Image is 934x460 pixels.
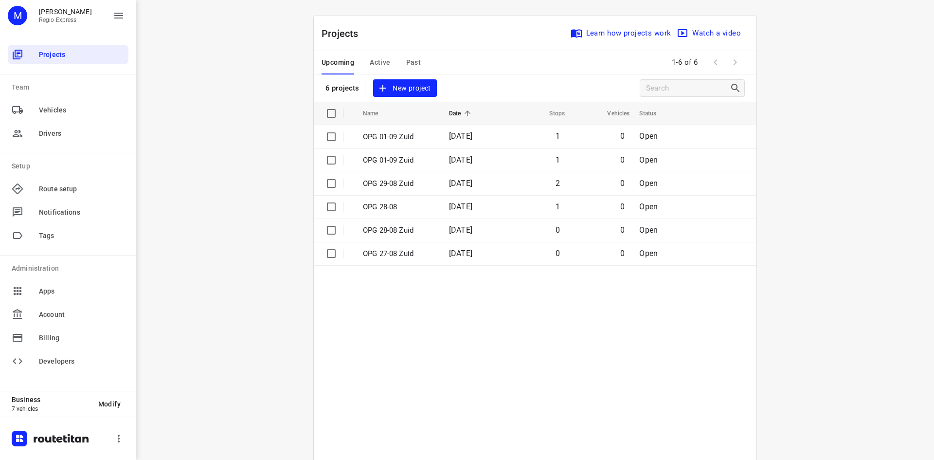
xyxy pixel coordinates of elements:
[363,108,391,119] span: Name
[39,310,125,320] span: Account
[12,161,128,171] p: Setup
[39,129,125,139] span: Drivers
[39,8,92,16] p: Max Bisseling
[12,405,90,412] p: 7 vehicles
[325,84,359,92] p: 6 projects
[8,281,128,301] div: Apps
[39,231,125,241] span: Tags
[620,179,625,188] span: 0
[620,202,625,211] span: 0
[556,155,560,165] span: 1
[620,131,625,141] span: 0
[8,202,128,222] div: Notifications
[668,52,702,73] span: 1-6 of 6
[370,56,390,69] span: Active
[449,131,472,141] span: [DATE]
[39,105,125,115] span: Vehicles
[639,225,658,235] span: Open
[12,263,128,274] p: Administration
[537,108,565,119] span: Stops
[8,179,128,199] div: Route setup
[730,82,744,94] div: Search
[556,249,560,258] span: 0
[373,79,436,97] button: New project
[379,82,431,94] span: New project
[639,249,658,258] span: Open
[363,155,434,166] p: OPG 01-09 Zuid
[8,328,128,348] div: Billing
[556,179,560,188] span: 2
[363,178,434,189] p: OPG 29-08 Zuid
[725,53,745,72] span: Next Page
[639,131,658,141] span: Open
[39,207,125,218] span: Notifications
[620,249,625,258] span: 0
[39,286,125,296] span: Apps
[639,202,658,211] span: Open
[322,26,366,41] p: Projects
[363,202,434,213] p: OPG 28-08
[556,225,560,235] span: 0
[706,53,725,72] span: Previous Page
[449,108,474,119] span: Date
[449,225,472,235] span: [DATE]
[98,400,121,408] span: Modify
[556,131,560,141] span: 1
[8,45,128,64] div: Projects
[406,56,421,69] span: Past
[39,333,125,343] span: Billing
[8,6,27,25] div: M
[639,108,669,119] span: Status
[594,108,629,119] span: Vehicles
[449,179,472,188] span: [DATE]
[620,155,625,165] span: 0
[556,202,560,211] span: 1
[449,249,472,258] span: [DATE]
[639,155,658,165] span: Open
[363,225,434,236] p: OPG 28-08 Zuid
[363,248,434,259] p: OPG 27-08 Zuid
[39,17,92,23] p: Regio Express
[8,351,128,371] div: Developers
[449,155,472,165] span: [DATE]
[620,225,625,235] span: 0
[322,56,354,69] span: Upcoming
[12,82,128,92] p: Team
[363,131,434,143] p: OPG 01-09 Zuid
[90,395,128,413] button: Modify
[639,179,658,188] span: Open
[8,226,128,245] div: Tags
[8,305,128,324] div: Account
[39,184,125,194] span: Route setup
[12,396,90,404] p: Business
[646,81,730,96] input: Search projects
[39,356,125,367] span: Developers
[39,50,125,60] span: Projects
[8,124,128,143] div: Drivers
[449,202,472,211] span: [DATE]
[8,100,128,120] div: Vehicles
